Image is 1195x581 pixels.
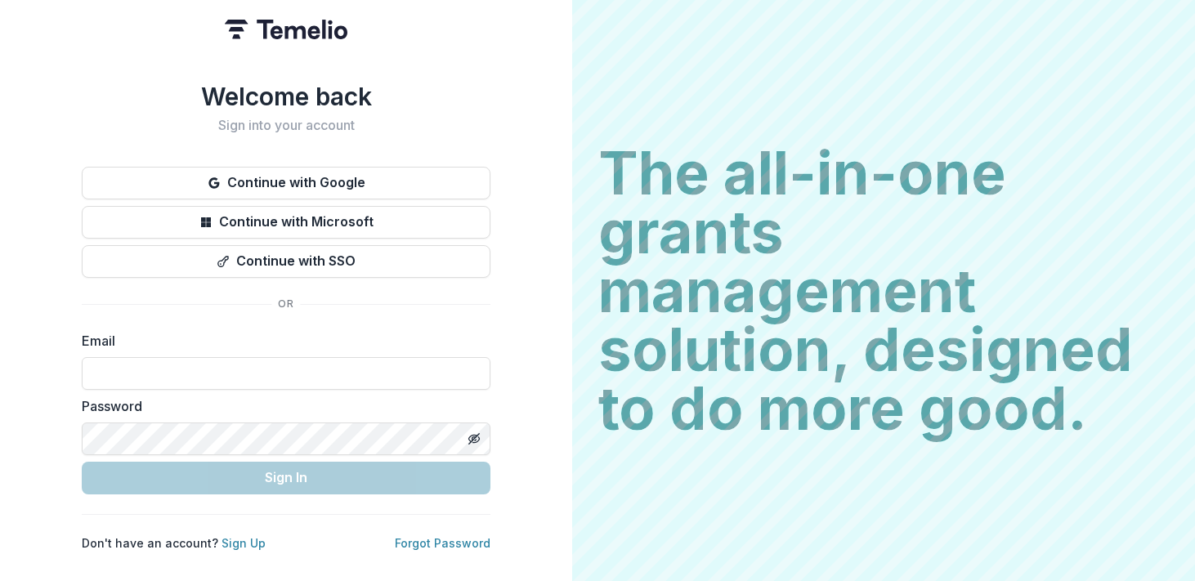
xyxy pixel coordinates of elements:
label: Email [82,331,481,351]
a: Forgot Password [395,536,490,550]
button: Continue with Microsoft [82,206,490,239]
h1: Welcome back [82,82,490,111]
p: Don't have an account? [82,534,266,552]
img: Temelio [225,20,347,39]
button: Continue with SSO [82,245,490,278]
button: Sign In [82,462,490,494]
label: Password [82,396,481,416]
h2: Sign into your account [82,118,490,133]
a: Sign Up [222,536,266,550]
button: Continue with Google [82,167,490,199]
button: Toggle password visibility [461,426,487,452]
